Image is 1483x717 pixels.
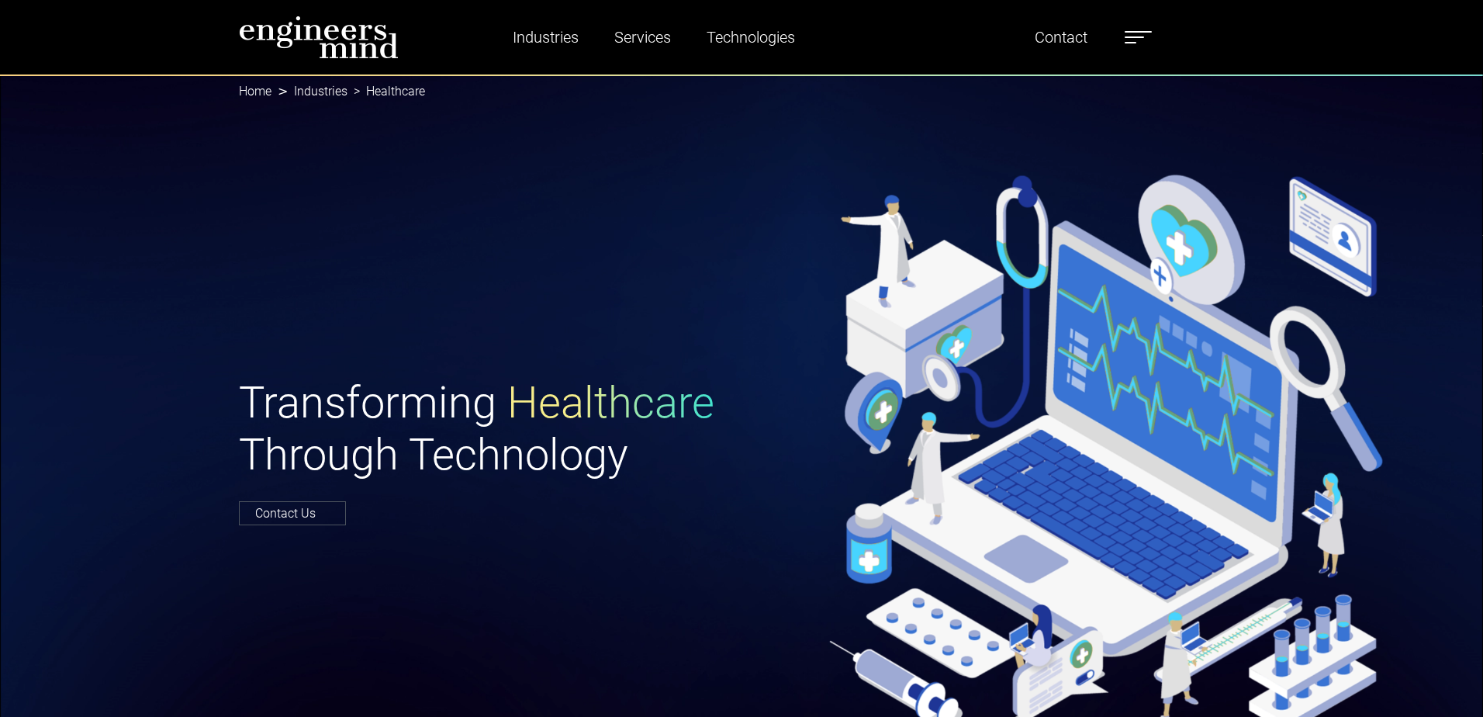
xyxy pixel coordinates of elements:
a: Contact Us [239,501,346,525]
nav: breadcrumb [239,74,1244,109]
h1: Transforming Through Technology [239,377,732,481]
a: Services [608,19,677,55]
li: Healthcare [347,82,425,101]
a: Industries [294,84,347,99]
a: Contact [1028,19,1094,55]
span: Healthcare [507,377,714,428]
img: logo [239,16,399,59]
a: Industries [506,19,585,55]
a: Home [239,84,271,99]
a: Technologies [700,19,801,55]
